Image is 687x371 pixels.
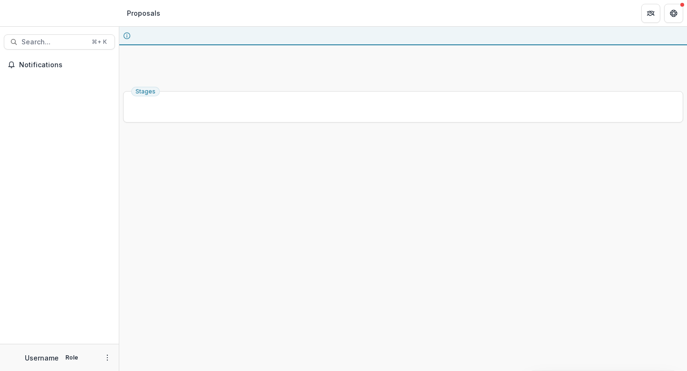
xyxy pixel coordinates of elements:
span: Stages [135,88,156,95]
button: More [102,352,113,363]
nav: breadcrumb [123,6,164,20]
div: Proposals [127,8,160,18]
button: Search... [4,34,115,50]
button: Get Help [664,4,683,23]
button: Notifications [4,57,115,72]
button: Partners [641,4,660,23]
span: Notifications [19,61,111,69]
div: ⌘ + K [90,37,109,47]
p: Username [25,353,59,363]
p: Role [62,353,81,362]
span: Search... [21,38,86,46]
